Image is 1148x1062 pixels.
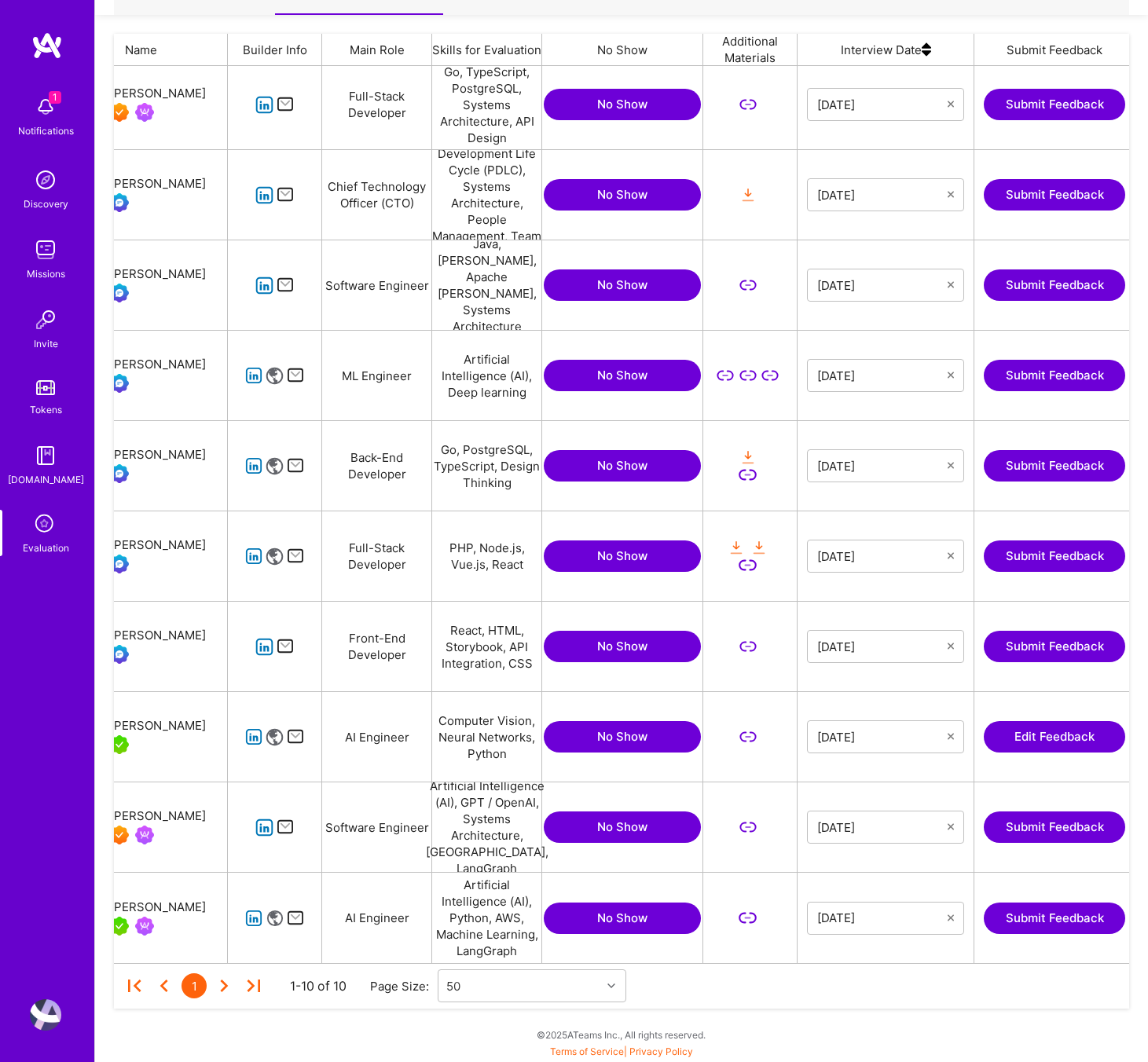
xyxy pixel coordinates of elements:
a: [PERSON_NAME]Exceptional A.TeamerBeen on Mission [68,807,206,848]
img: Exceptional A.Teamer [110,103,129,122]
a: [PERSON_NAME]Evaluation Call Booked [68,626,206,667]
img: Invite [30,304,61,335]
img: A.Teamer in Residence [110,735,129,754]
div: [PERSON_NAME] [110,174,206,193]
i: icon LinkSecondary [717,367,735,385]
button: Edit Feedback [984,721,1125,753]
div: Interview Date [798,34,974,65]
i: icon LinkSecondary [739,638,757,656]
button: Submit Feedback [984,89,1125,120]
i: icon SelectionTeam [31,510,61,540]
i: icon Mail [277,818,295,837]
button: No Show [544,450,701,482]
i: icon Website [266,910,284,928]
a: Submit Feedback [984,903,1125,934]
div: Software Engineer [322,782,432,872]
i: icon OrangeDownload [739,449,757,467]
div: 1-10 of 10 [290,978,347,994]
div: Page Size: [370,978,438,994]
div: [PERSON_NAME] [110,807,206,826]
i: icon Website [266,728,284,746]
div: AI Engineer [322,873,432,963]
i: icon linkedIn [255,638,273,656]
div: Java, [PERSON_NAME], Apache [PERSON_NAME], Systems Architecture [432,240,542,330]
button: No Show [544,631,701,662]
div: Evaluation [23,540,69,556]
div: [PERSON_NAME] [110,626,206,645]
i: icon OrangeDownload [728,539,746,557]
div: Submit Feedback [974,34,1135,65]
div: Chief Technology Officer (CTO) [322,150,432,240]
a: Submit Feedback [984,811,1125,843]
img: discovery [30,164,61,196]
img: Been on Mission [135,826,154,844]
a: [PERSON_NAME]Evaluation Call Booked [68,536,206,577]
img: User Avatar [30,999,61,1031]
i: icon linkedIn [245,457,263,475]
div: Missions [27,265,65,282]
button: Submit Feedback [984,450,1125,482]
i: icon linkedIn [245,728,263,746]
i: icon linkedIn [245,547,263,566]
div: No Show [542,34,703,65]
button: Submit Feedback [984,631,1125,662]
i: icon LinkSecondary [739,818,757,837]
button: No Show [544,360,701,391]
div: Software Engineer [322,240,432,330]
i: icon OrangeDownload [750,539,768,557]
i: icon Mail [287,909,305,927]
img: tokens [36,380,55,395]
div: Front-End Developer [322,602,432,691]
div: Computer Vision, Neural Networks, Python [432,692,542,782]
div: Notifications [18,123,74,139]
div: Artificial Intelligence (AI), Python, AWS, Machine Learning, LangGraph [432,873,542,963]
i: icon linkedIn [245,367,263,385]
div: Back-End Developer [322,421,432,511]
button: Submit Feedback [984,269,1125,301]
img: Evaluation Call Booked [110,555,129,573]
img: Evaluation Call Booked [110,464,129,483]
button: Submit Feedback [984,540,1125,572]
div: [PERSON_NAME] [110,536,206,555]
img: logo [31,31,63,60]
div: PHP, Node.js, Vue.js, React [432,511,542,601]
div: Additional Materials [703,34,798,65]
a: [PERSON_NAME]Exceptional A.TeamerBeen on Mission [68,84,206,125]
div: Main Role [322,34,432,65]
i: icon OrangeDownload [739,186,757,204]
img: Been on Mission [135,917,154,936]
div: [PERSON_NAME] [110,84,206,103]
i: icon LinkSecondary [761,367,779,385]
input: Select Date... [817,639,948,654]
span: | [550,1046,693,1057]
div: Builder Info [228,34,322,65]
a: User Avatar [26,999,65,1031]
input: Select Date... [817,97,948,112]
i: icon Mail [277,276,295,295]
div: [PERSON_NAME] [110,445,206,464]
div: Name [55,34,228,65]
i: icon Mail [287,367,305,385]
i: icon LinkSecondary [739,276,757,295]
i: icon Website [266,367,284,385]
button: Submit Feedback [984,179,1125,211]
div: Artificial Intelligence (AI), GPT / OpenAI, Systems Architecture, [GEOGRAPHIC_DATA], LangGraph [432,782,542,872]
a: Privacy Policy [629,1046,693,1057]
button: No Show [544,179,701,211]
i: icon Website [266,547,284,566]
button: Submit Feedback [984,360,1125,391]
input: Select Date... [817,458,948,474]
img: Evaluation Call Booked [110,193,129,212]
i: icon LinkSecondary [739,556,757,574]
div: Go, TypeScript, PostgreSQL, Systems Architecture, API Design [432,60,542,149]
div: Full-Stack Developer [322,511,432,601]
div: ML Engineer [322,331,432,420]
button: No Show [544,269,701,301]
a: [PERSON_NAME]Evaluation Call Booked [68,445,206,486]
img: Exceptional A.Teamer [110,826,129,844]
input: Select Date... [817,729,948,745]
